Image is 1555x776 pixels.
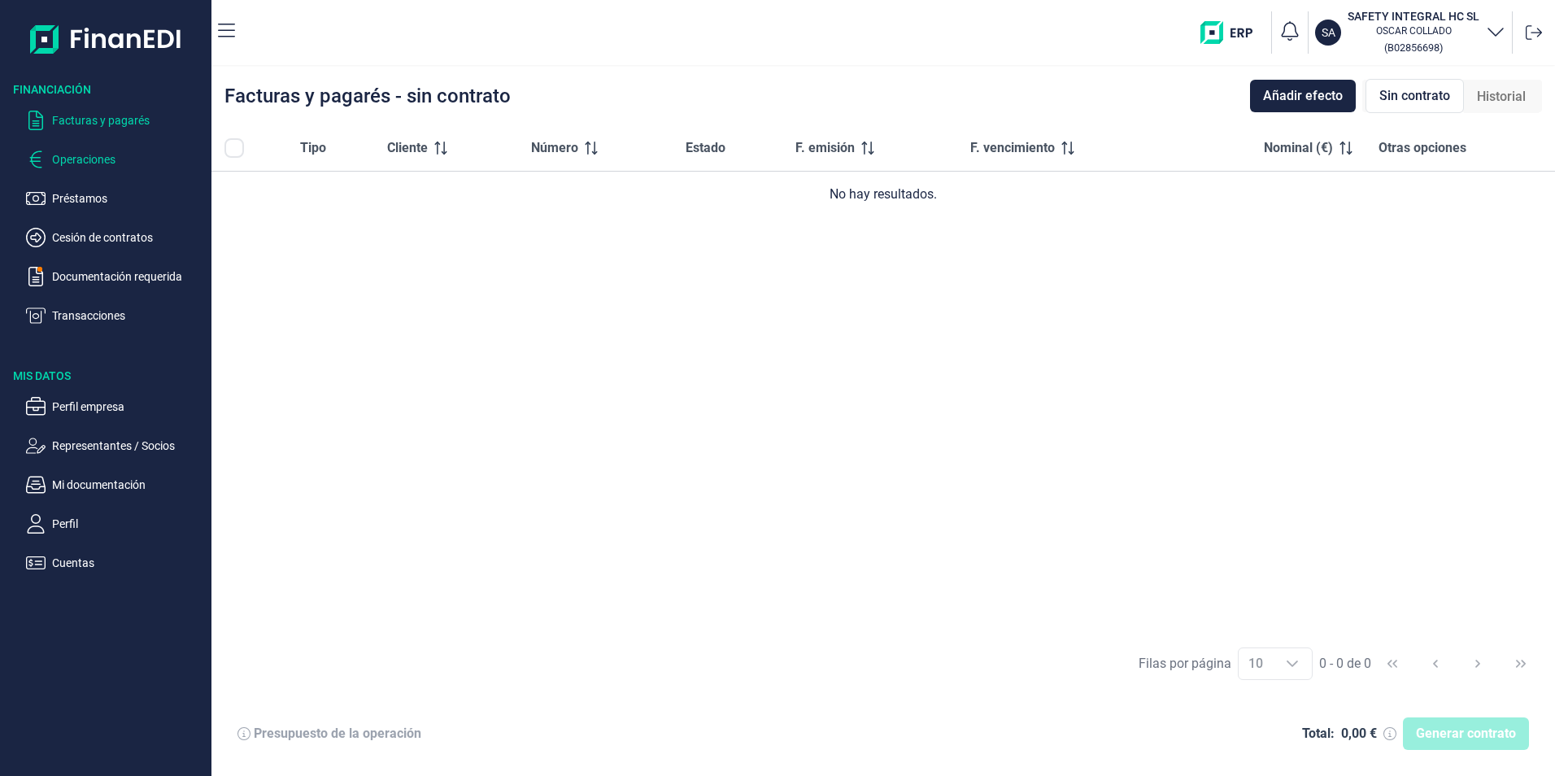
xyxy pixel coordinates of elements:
div: 0,00 € [1341,726,1377,742]
button: Préstamos [26,189,205,208]
button: Transacciones [26,306,205,325]
p: Perfil [52,514,205,534]
p: Representantes / Socios [52,436,205,456]
p: Cuentas [52,553,205,573]
button: SASAFETY INTEGRAL HC SLOSCAR COLLADO(B02856698) [1315,8,1505,57]
span: F. emisión [795,138,855,158]
button: Cuentas [26,553,205,573]
span: Otras opciones [1379,138,1466,158]
img: Logo de aplicación [30,13,182,65]
span: 0 - 0 de 0 [1319,657,1371,670]
div: Choose [1273,648,1312,679]
div: All items unselected [224,138,244,158]
button: Documentación requerida [26,267,205,286]
p: SA [1322,24,1335,41]
p: Mi documentación [52,475,205,495]
p: Documentación requerida [52,267,205,286]
span: Historial [1477,87,1526,107]
span: Tipo [300,138,326,158]
p: Perfil empresa [52,397,205,416]
div: Historial [1464,81,1539,113]
button: Last Page [1501,644,1540,683]
p: Operaciones [52,150,205,169]
p: Préstamos [52,189,205,208]
button: Cesión de contratos [26,228,205,247]
h3: SAFETY INTEGRAL HC SL [1348,8,1479,24]
button: Next Page [1458,644,1497,683]
img: erp [1200,21,1265,44]
div: Total: [1302,726,1335,742]
button: Representantes / Socios [26,436,205,456]
span: F. vencimiento [970,138,1055,158]
p: Facturas y pagarés [52,111,205,130]
div: Presupuesto de la operación [254,726,421,742]
button: Añadir efecto [1250,80,1356,112]
span: Cliente [387,138,428,158]
p: OSCAR COLLADO [1348,24,1479,37]
span: Añadir efecto [1263,86,1343,106]
button: Previous Page [1416,644,1455,683]
small: Copiar cif [1384,41,1443,54]
div: Sin contrato [1366,79,1464,113]
span: Nominal (€) [1264,138,1333,158]
p: Cesión de contratos [52,228,205,247]
button: Facturas y pagarés [26,111,205,130]
p: Transacciones [52,306,205,325]
div: No hay resultados. [224,185,1542,204]
button: First Page [1373,644,1412,683]
button: Perfil [26,514,205,534]
span: Número [531,138,578,158]
button: Perfil empresa [26,397,205,416]
button: Mi documentación [26,475,205,495]
div: Filas por página [1139,654,1231,674]
span: Sin contrato [1379,86,1450,106]
button: Operaciones [26,150,205,169]
span: Estado [686,138,725,158]
div: Facturas y pagarés - sin contrato [224,86,511,106]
